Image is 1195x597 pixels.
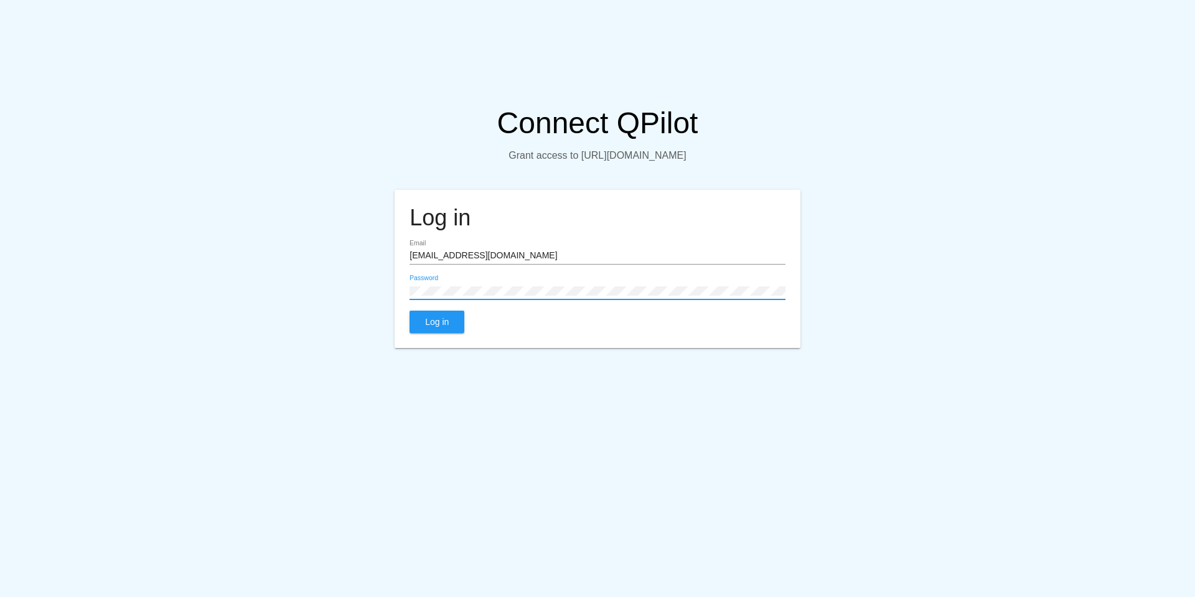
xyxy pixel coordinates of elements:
p: Grant access to [URL][DOMAIN_NAME] [395,150,800,161]
h1: Connect QPilot [395,106,800,140]
input: Email [410,251,785,261]
h2: Log in [410,205,785,231]
button: Log in [410,311,464,333]
span: Log in [425,317,449,327]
